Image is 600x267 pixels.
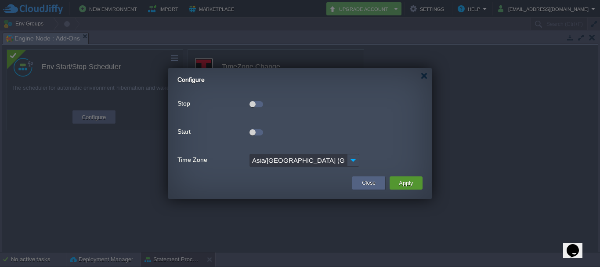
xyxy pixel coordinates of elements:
[177,76,205,83] span: Configure
[177,154,249,166] label: Time Zone
[177,126,249,138] label: Start
[362,179,376,187] button: Close
[563,232,591,258] iframe: chat widget
[396,178,416,188] button: Apply
[177,98,249,110] label: Stop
